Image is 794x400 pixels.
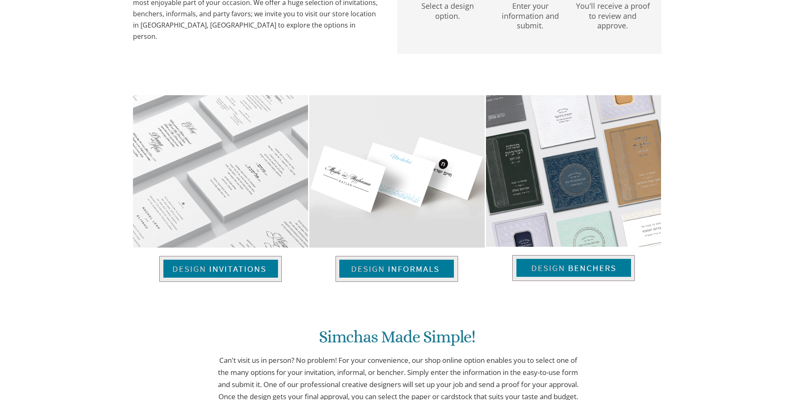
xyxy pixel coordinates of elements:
h1: Simchas Made Simple! [213,328,582,352]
